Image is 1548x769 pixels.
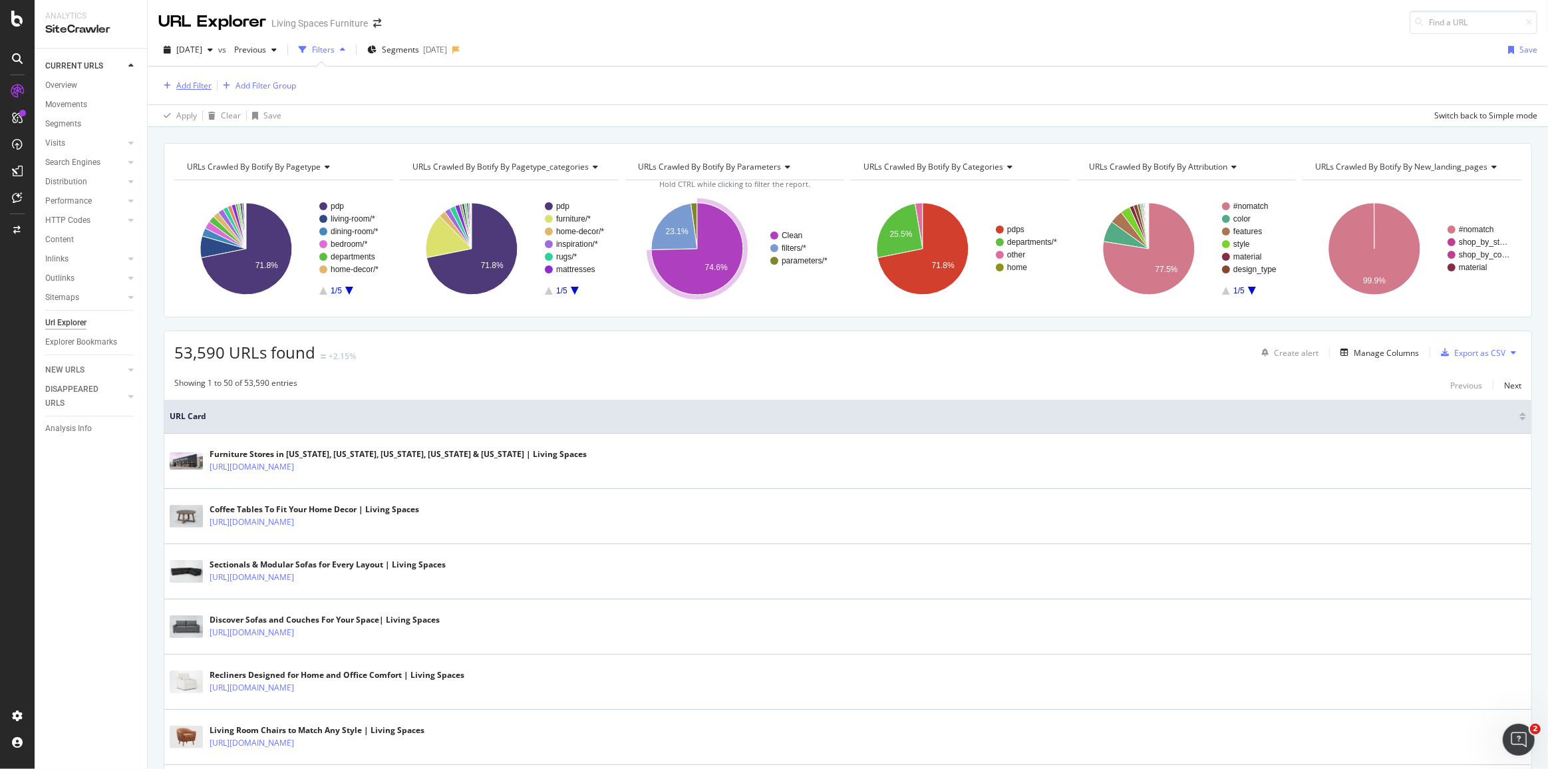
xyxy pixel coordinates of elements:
text: filters/* [782,243,806,253]
img: main image [170,505,203,528]
div: Performance [45,194,92,208]
div: Switch back to Simple mode [1434,110,1537,121]
text: inspiration/* [556,239,598,249]
svg: A chart. [400,191,619,307]
h4: URLs Crawled By Botify By new_landing_pages [1313,156,1509,178]
a: Sitemaps [45,291,124,305]
a: Inlinks [45,252,124,266]
div: CURRENT URLS [45,59,103,73]
button: Create alert [1256,342,1318,363]
h4: URLs Crawled By Botify By parameters [635,156,832,178]
span: URLs Crawled By Botify By categories [863,161,1003,172]
div: Add Filter Group [235,80,296,91]
text: color [1233,214,1251,224]
div: DISAPPEARED URLS [45,383,112,410]
a: [URL][DOMAIN_NAME] [210,460,294,474]
div: +2.15% [329,351,356,362]
text: home-decor/* [556,227,604,236]
div: Explorer Bookmarks [45,335,117,349]
button: [DATE] [158,39,218,61]
text: style [1233,239,1250,249]
div: Save [263,110,281,121]
div: Coffee Tables To Fit Your Home Decor | Living Spaces [210,504,419,516]
text: Clean [782,231,802,240]
span: URL Card [170,410,1516,422]
span: vs [218,44,229,55]
text: shop_by_st… [1459,237,1507,247]
text: #nomatch [1459,225,1494,234]
text: rugs/* [556,252,577,261]
div: Discover Sofas and Couches For Your Space| Living Spaces [210,614,440,626]
button: Previous [229,39,282,61]
button: Add Filter Group [218,78,296,94]
text: design_type [1233,265,1277,274]
div: Analysis Info [45,422,92,436]
text: 1/5 [331,286,342,295]
a: Url Explorer [45,316,138,330]
div: Recliners Designed for Home and Office Comfort | Living Spaces [210,669,464,681]
div: Living Spaces Furniture [271,17,368,30]
a: [URL][DOMAIN_NAME] [210,516,294,529]
div: A chart. [625,191,844,307]
text: living-room/* [331,214,375,224]
button: Previous [1450,377,1482,393]
div: A chart. [1303,191,1521,307]
a: [URL][DOMAIN_NAME] [210,681,294,694]
img: main image [170,726,203,748]
div: NEW URLS [45,363,84,377]
text: home-decor/* [331,265,379,274]
a: Visits [45,136,124,150]
span: Previous [229,44,266,55]
div: Search Engines [45,156,100,170]
a: CURRENT URLS [45,59,124,73]
div: Visits [45,136,65,150]
span: 2 [1530,724,1541,734]
a: Content [45,233,138,247]
button: Save [247,105,281,126]
a: Search Engines [45,156,124,170]
text: #nomatch [1233,202,1269,211]
iframe: Intercom live chat [1503,724,1535,756]
a: DISAPPEARED URLS [45,383,124,410]
span: URLs Crawled By Botify By parameters [638,161,781,172]
text: departments [331,252,375,261]
div: Create alert [1274,347,1318,359]
a: HTTP Codes [45,214,124,228]
text: home [1007,263,1027,272]
text: pdp [331,202,344,211]
a: [URL][DOMAIN_NAME] [210,571,294,584]
img: Equal [321,355,326,359]
span: Segments [382,44,419,55]
div: Sitemaps [45,291,79,305]
a: Segments [45,117,138,131]
span: 53,590 URLs found [174,341,315,363]
div: URL Explorer [158,11,266,33]
div: Content [45,233,74,247]
button: Next [1504,377,1521,393]
button: Add Filter [158,78,212,94]
text: dining-room/* [331,227,379,236]
button: Clear [203,105,241,126]
div: Living Room Chairs to Match Any Style | Living Spaces [210,724,424,736]
div: Furniture Stores in [US_STATE], [US_STATE], [US_STATE], [US_STATE] & [US_STATE] | Living Spaces [210,448,587,460]
a: [URL][DOMAIN_NAME] [210,626,294,639]
span: URLs Crawled By Botify By pagetype [187,161,321,172]
div: Showing 1 to 50 of 53,590 entries [174,377,297,393]
text: 74.6% [705,263,728,272]
button: Filters [293,39,351,61]
div: Distribution [45,175,87,189]
div: Next [1504,380,1521,391]
h4: URLs Crawled By Botify By categories [861,156,1058,178]
div: Filters [312,44,335,55]
a: Overview [45,78,138,92]
div: Save [1519,44,1537,55]
svg: A chart. [174,191,393,307]
span: Hold CTRL while clicking to filter the report. [659,179,810,189]
div: Apply [176,110,197,121]
div: Export as CSV [1454,347,1505,359]
div: Inlinks [45,252,69,266]
button: Export as CSV [1436,342,1505,363]
svg: A chart. [851,191,1070,307]
div: Url Explorer [45,316,86,330]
